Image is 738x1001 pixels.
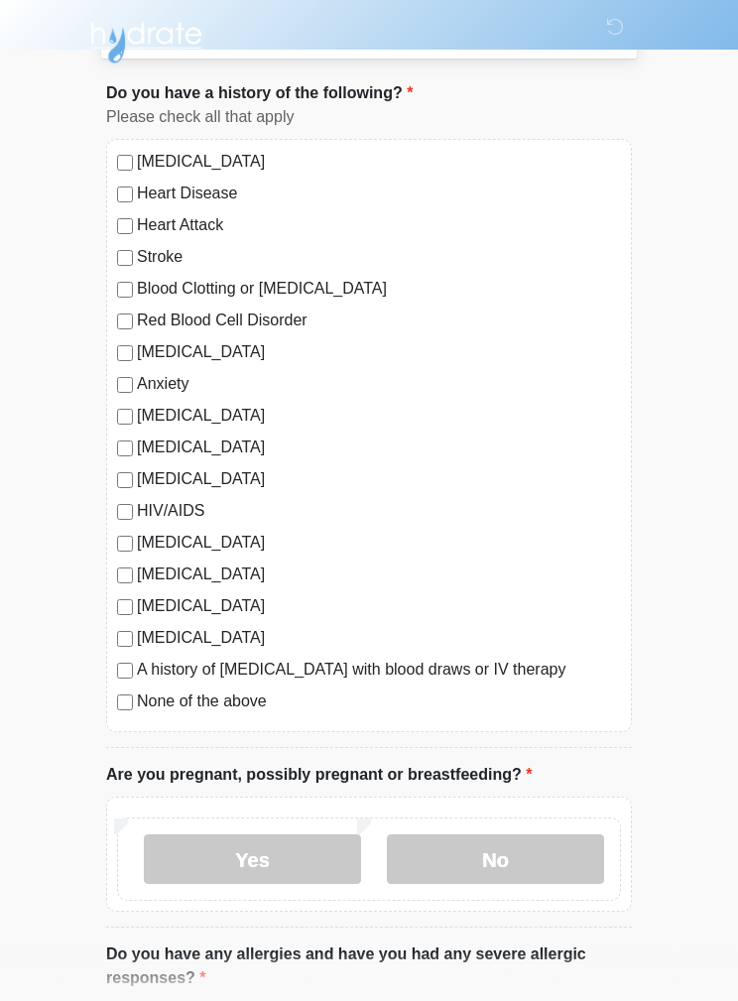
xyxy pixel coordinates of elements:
input: HIV/AIDS [117,504,133,520]
label: Heart Attack [137,213,621,237]
div: Please check all that apply [106,105,632,129]
label: HIV/AIDS [137,499,621,523]
label: [MEDICAL_DATA] [137,594,621,618]
label: [MEDICAL_DATA] [137,404,621,428]
label: No [387,834,604,884]
input: [MEDICAL_DATA] [117,345,133,361]
label: [MEDICAL_DATA] [137,436,621,459]
input: [MEDICAL_DATA] [117,440,133,456]
label: [MEDICAL_DATA] [137,531,621,555]
input: [MEDICAL_DATA] [117,155,133,171]
label: Blood Clotting or [MEDICAL_DATA] [137,277,621,301]
label: Do you have a history of the following? [106,81,413,105]
label: [MEDICAL_DATA] [137,340,621,364]
label: Do you have any allergies and have you had any severe allergic responses? [106,942,632,990]
label: None of the above [137,689,621,713]
input: Heart Attack [117,218,133,234]
input: [MEDICAL_DATA] [117,599,133,615]
input: Red Blood Cell Disorder [117,313,133,329]
input: [MEDICAL_DATA] [117,536,133,552]
label: Stroke [137,245,621,269]
input: Anxiety [117,377,133,393]
input: [MEDICAL_DATA] [117,472,133,488]
label: [MEDICAL_DATA] [137,626,621,650]
input: Stroke [117,250,133,266]
label: Red Blood Cell Disorder [137,309,621,332]
input: Heart Disease [117,187,133,202]
label: Are you pregnant, possibly pregnant or breastfeeding? [106,763,532,787]
img: Hydrate IV Bar - Flagstaff Logo [86,15,205,64]
label: [MEDICAL_DATA] [137,150,621,174]
input: [MEDICAL_DATA] [117,631,133,647]
input: None of the above [117,694,133,710]
label: Yes [144,834,361,884]
label: [MEDICAL_DATA] [137,467,621,491]
label: [MEDICAL_DATA] [137,563,621,586]
label: A history of [MEDICAL_DATA] with blood draws or IV therapy [137,658,621,682]
label: Heart Disease [137,182,621,205]
input: [MEDICAL_DATA] [117,567,133,583]
label: Anxiety [137,372,621,396]
input: Blood Clotting or [MEDICAL_DATA] [117,282,133,298]
input: A history of [MEDICAL_DATA] with blood draws or IV therapy [117,663,133,679]
input: [MEDICAL_DATA] [117,409,133,425]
